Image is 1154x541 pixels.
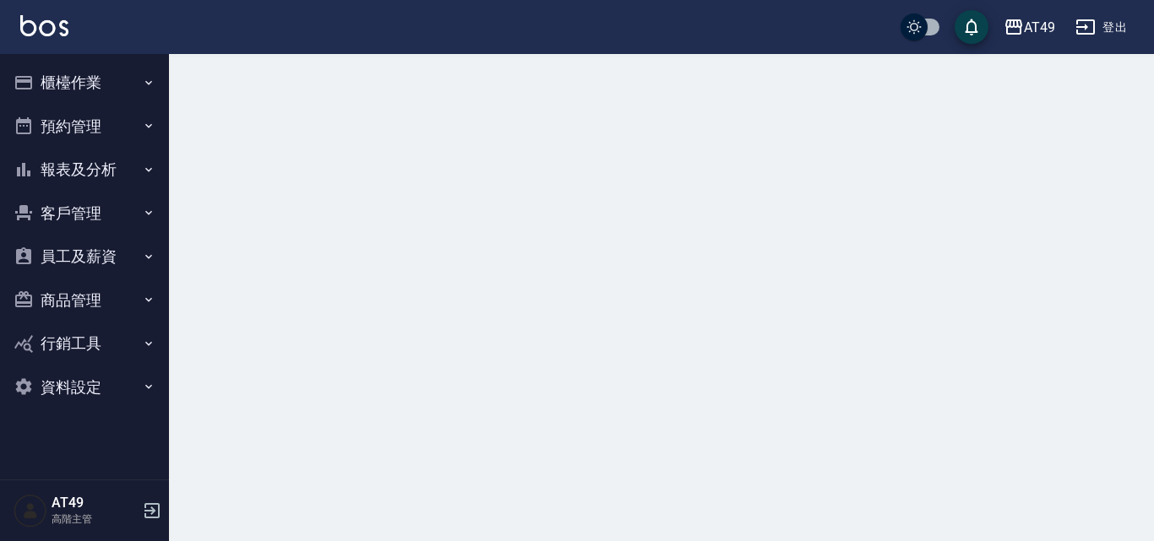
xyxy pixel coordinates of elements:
[7,61,162,105] button: 櫃檯作業
[7,322,162,365] button: 行銷工具
[7,192,162,235] button: 客戶管理
[7,235,162,279] button: 員工及薪資
[997,10,1062,45] button: AT49
[7,105,162,149] button: 預約管理
[20,15,68,36] img: Logo
[14,494,47,527] img: Person
[7,148,162,192] button: 報表及分析
[955,10,988,44] button: save
[1024,17,1055,38] div: AT49
[52,511,138,527] p: 高階主管
[1069,12,1134,43] button: 登出
[7,365,162,409] button: 資料設定
[7,279,162,322] button: 商品管理
[52,495,138,511] h5: AT49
